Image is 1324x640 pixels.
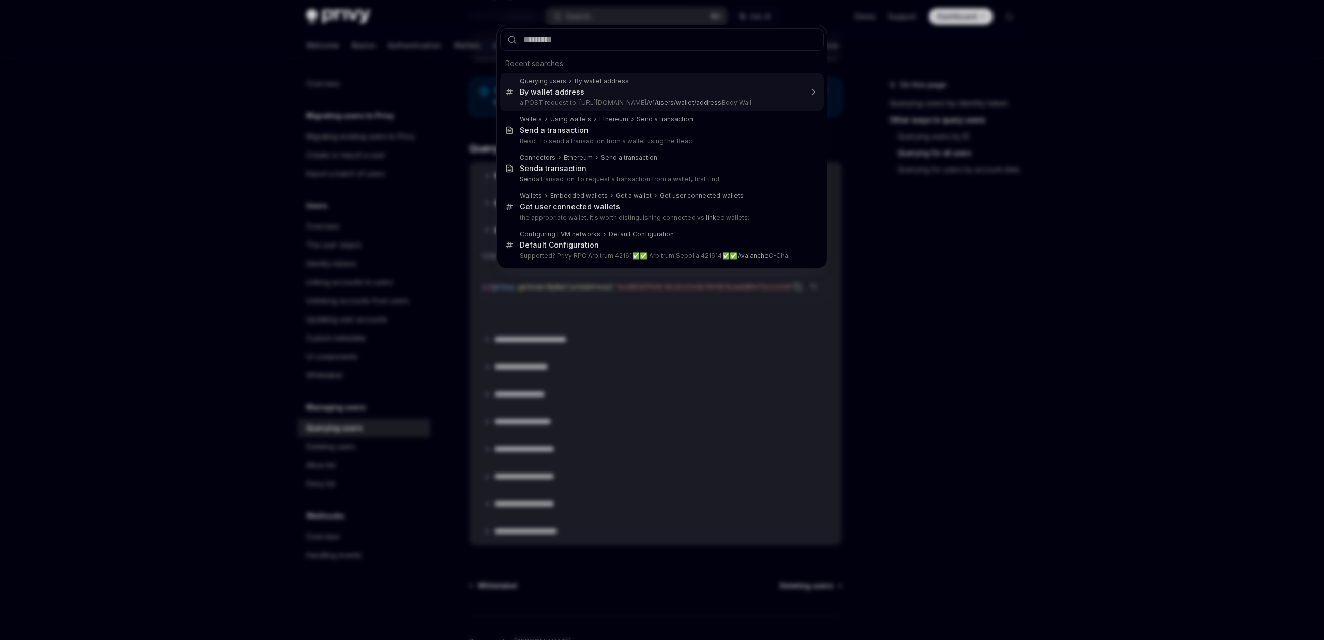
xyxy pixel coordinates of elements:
div: Send a transaction [601,154,657,162]
div: Send a transaction [637,115,693,124]
div: Get user connected wallets [520,202,620,211]
div: Querying users [520,77,566,85]
div: Ethereum [564,154,593,162]
b: Send [520,175,536,183]
div: Embedded wallets [550,192,608,200]
b: Send [520,164,538,173]
p: the appropriate wallet. It's worth distinguishing connected vs. ed wallets: [520,214,802,222]
div: Default Configuration [609,230,674,238]
div: Using wallets [550,115,591,124]
span: Recent searches [505,58,563,69]
p: React To send a transaction from a wallet using the React [520,137,802,145]
div: ansaction [520,126,589,135]
p: a POST request to: [URL][DOMAIN_NAME] Body Wall [520,99,802,107]
div: Wallets [520,192,542,200]
p: a transaction To request a transaction from a wallet, first find [520,175,802,184]
div: Get user connected wallets [660,192,744,200]
div: By wallet address [520,87,584,97]
div: By wallet address [575,77,629,85]
div: Connectors [520,154,555,162]
b: link [706,214,716,221]
div: Default Configuration [520,240,599,250]
b: Avalanche [738,252,769,260]
b: /v1/users/wallet/address [646,99,721,106]
div: a transaction [520,164,586,173]
b: Send a tr [520,126,552,134]
div: Wallets [520,115,542,124]
div: Configuring EVM networks [520,230,600,238]
div: Get a wallet [616,192,652,200]
div: Ethereum [599,115,628,124]
p: Supported? Privy RPC Arbitrum 42161✅✅ Arbitrum Sepolia 421614✅✅ C-Chai [520,252,802,260]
